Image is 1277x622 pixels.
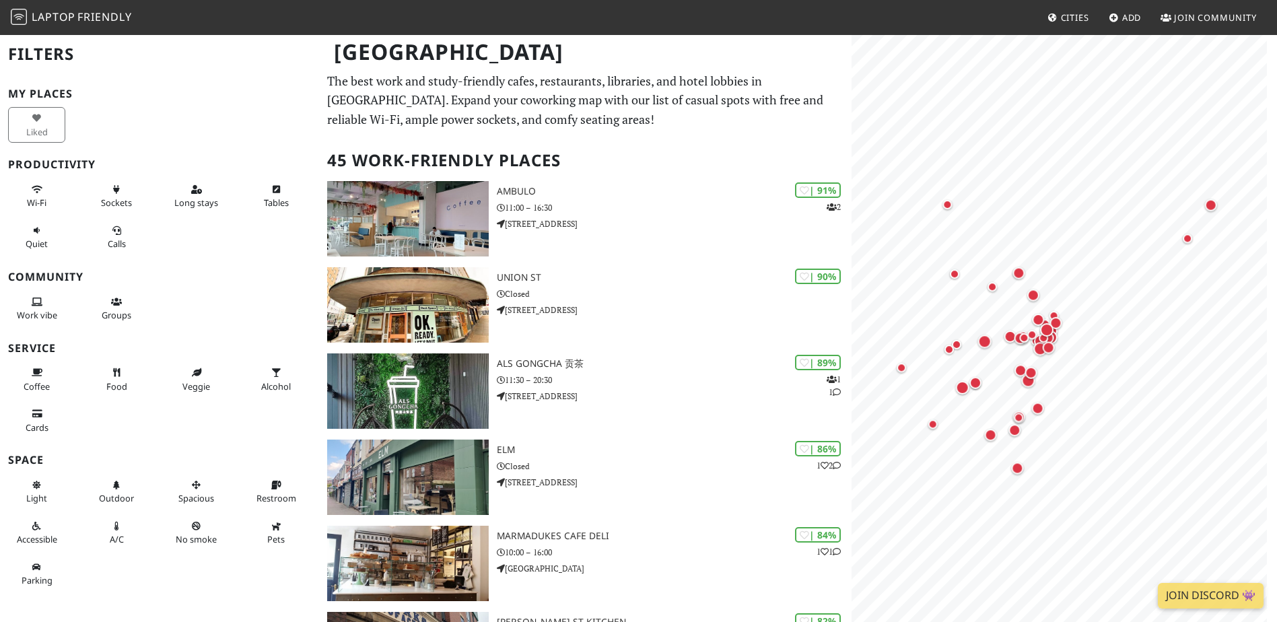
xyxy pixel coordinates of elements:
[497,272,852,283] h3: Union St
[8,454,311,466] h3: Space
[327,267,488,343] img: Union St
[1011,329,1029,347] div: Map marker
[953,378,971,397] div: Map marker
[22,574,53,586] span: Parking
[327,71,843,129] p: The best work and study-friendly cafes, restaurants, libraries, and hotel lobbies in [GEOGRAPHIC_...
[1039,339,1057,356] div: Map marker
[323,34,848,71] h1: [GEOGRAPHIC_DATA]
[497,390,852,403] p: [STREET_ADDRESS]
[1179,230,1196,246] div: Map marker
[1029,399,1046,417] div: Map marker
[1041,328,1060,347] div: Map marker
[497,562,852,575] p: [GEOGRAPHIC_DATA]
[497,460,852,473] p: Closed
[1037,320,1056,339] div: Map marker
[795,441,841,456] div: | 86%
[497,217,852,230] p: [STREET_ADDRESS]
[795,182,841,198] div: | 91%
[11,6,132,30] a: LaptopFriendly LaptopFriendly
[168,474,225,510] button: Spacious
[319,440,851,515] a: ELM | 86% 12 ELM Closed [STREET_ADDRESS]
[497,374,852,386] p: 11:30 – 20:30
[327,440,488,515] img: ELM
[267,533,285,545] span: Pet friendly
[1103,5,1147,30] a: Add
[110,533,124,545] span: Air conditioned
[497,546,852,559] p: 10:00 – 16:00
[8,158,311,171] h3: Productivity
[88,515,145,551] button: A/C
[1001,328,1019,345] div: Map marker
[8,88,311,100] h3: My Places
[88,474,145,510] button: Outdoor
[1012,361,1029,379] div: Map marker
[1045,308,1062,324] div: Map marker
[27,197,46,209] span: Stable Wi-Fi
[327,353,488,429] img: ALS Gongcha 贡茶
[975,332,994,351] div: Map marker
[497,530,852,542] h3: Marmadukes Cafe Deli
[1024,326,1040,343] div: Map marker
[1027,333,1043,349] div: Map marker
[319,181,851,256] a: Ambulo | 91% 2 Ambulo 11:00 – 16:30 [STREET_ADDRESS]
[1061,11,1089,24] span: Cities
[8,291,65,326] button: Work vibe
[168,515,225,551] button: No smoke
[99,492,134,504] span: Outdoor area
[8,515,65,551] button: Accessible
[32,9,75,24] span: Laptop
[817,459,841,472] p: 1 2
[1155,5,1262,30] a: Join Community
[946,266,963,282] div: Map marker
[1047,314,1064,331] div: Map marker
[1039,329,1056,347] div: Map marker
[26,238,48,250] span: Quiet
[319,526,851,601] a: Marmadukes Cafe Deli | 84% 11 Marmadukes Cafe Deli 10:00 – 16:00 [GEOGRAPHIC_DATA]
[1022,364,1039,381] div: Map marker
[101,197,132,209] span: Power sockets
[102,309,131,321] span: Group tables
[1035,330,1051,346] div: Map marker
[941,341,957,357] div: Map marker
[948,337,965,353] div: Map marker
[497,287,852,300] p: Closed
[319,267,851,343] a: Union St | 90% Union St Closed [STREET_ADDRESS]
[8,342,311,355] h3: Service
[1158,583,1264,609] a: Join Discord 👾
[8,219,65,255] button: Quiet
[261,380,291,392] span: Alcohol
[77,9,131,24] span: Friendly
[108,238,126,250] span: Video/audio calls
[1016,330,1032,346] div: Map marker
[1019,371,1037,390] div: Map marker
[88,178,145,214] button: Sockets
[182,380,210,392] span: Veggie
[26,421,48,434] span: Credit cards
[8,271,311,283] h3: Community
[1202,196,1219,213] div: Map marker
[248,361,305,397] button: Alcohol
[24,380,50,392] span: Coffee
[88,219,145,255] button: Calls
[924,416,940,432] div: Map marker
[8,361,65,397] button: Coffee
[1010,409,1027,425] div: Map marker
[327,526,488,601] img: Marmadukes Cafe Deli
[8,34,311,75] h2: Filters
[1174,11,1257,24] span: Join Community
[967,376,983,392] div: Map marker
[8,474,65,510] button: Light
[795,355,841,370] div: | 89%
[174,197,218,209] span: Long stays
[8,403,65,438] button: Cards
[497,476,852,489] p: [STREET_ADDRESS]
[106,380,127,392] span: Food
[17,533,57,545] span: Accessible
[248,515,305,551] button: Pets
[893,359,909,376] div: Map marker
[1031,339,1049,358] div: Map marker
[176,533,217,545] span: Smoke free
[178,492,214,504] span: Spacious
[1042,5,1095,30] a: Cities
[327,140,843,181] h2: 45 Work-Friendly Places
